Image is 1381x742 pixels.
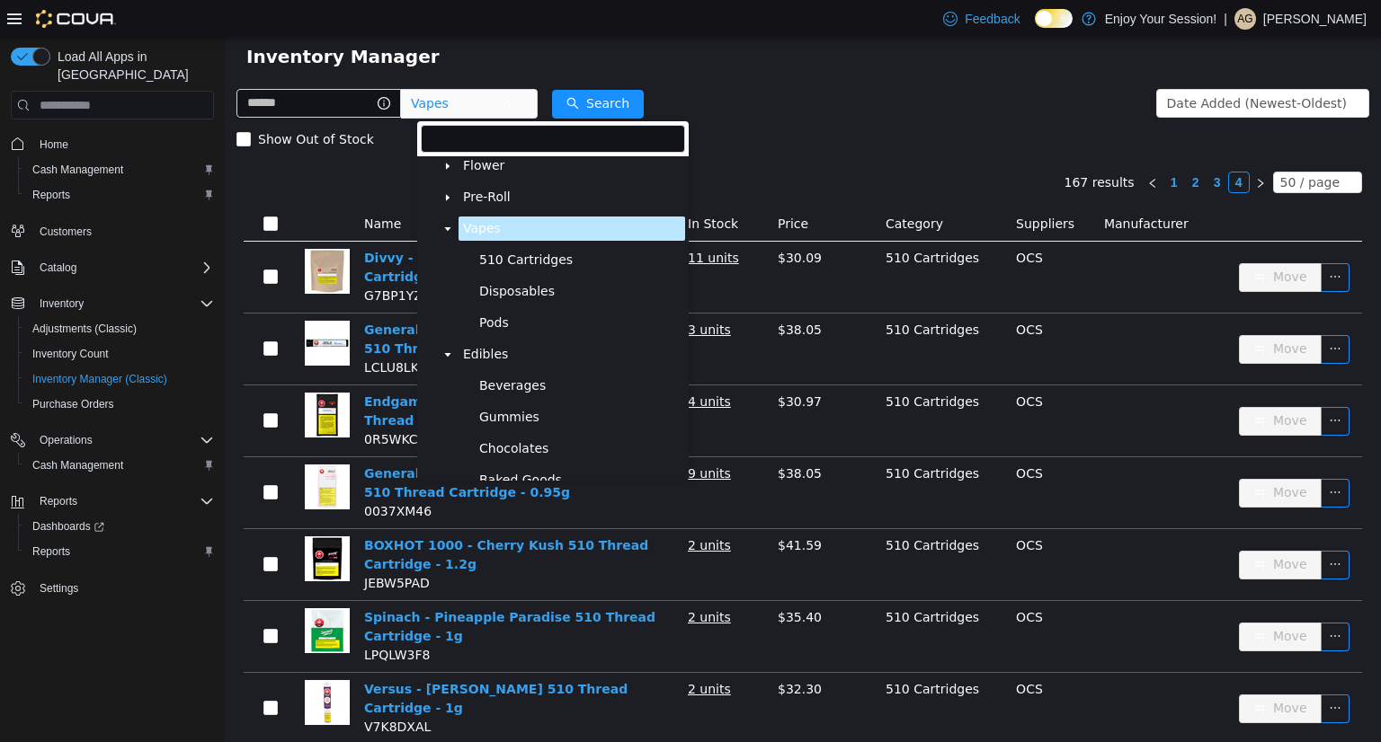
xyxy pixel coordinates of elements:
[25,343,214,365] span: Inventory Count
[961,136,981,155] a: 2
[661,180,718,194] span: Category
[250,431,460,455] span: Baked Goods
[80,428,125,473] img: General Admission - Peach Ringz Sativa 1:0 510 Thread Cartridge - 0.95g hero shot
[960,135,982,156] li: 2
[32,293,214,314] span: Inventory
[965,10,1020,28] span: Feedback
[25,393,121,415] a: Purchase Orders
[25,368,174,390] a: Inventory Manager (Classic)
[463,645,506,659] u: 2 units
[25,318,144,340] a: Adjustments (Classic)
[153,60,165,73] i: icon: info-circle
[40,225,92,239] span: Customers
[50,48,214,84] span: Load All Apps in [GEOGRAPHIC_DATA]
[463,180,513,194] span: In Stock
[463,573,506,587] u: 2 units
[18,341,221,367] button: Inventory Count
[254,373,315,387] span: Gummies
[463,501,506,516] u: 2 units
[463,358,506,372] u: 4 units
[32,397,114,411] span: Purchase Orders
[25,393,214,415] span: Purchase Orders
[1096,514,1125,543] button: icon: ellipsis
[32,257,84,278] button: Catalog
[4,428,221,453] button: Operations
[25,184,214,206] span: Reports
[25,455,214,476] span: Cash Management
[139,683,206,697] span: V7K8DXAL
[791,180,850,194] span: Suppliers
[463,214,514,228] u: 11 units
[1014,442,1097,471] button: icon: swapMove
[40,494,77,508] span: Reports
[1123,61,1134,74] i: icon: down
[32,429,100,451] button: Operations
[654,564,784,636] td: 510 Cartridges
[1224,8,1227,30] p: |
[139,180,176,194] span: Name
[1234,8,1256,30] div: Aaron Grawbarger
[1096,226,1125,255] button: icon: ellipsis
[238,184,276,199] span: Vapes
[25,368,214,390] span: Inventory Manager (Classic)
[1014,370,1097,399] button: icon: swapMove
[32,458,123,473] span: Cash Management
[1035,9,1073,28] input: Dark Mode
[234,117,460,141] span: Flower
[1014,226,1097,255] button: icon: swapMove
[1056,136,1115,155] div: 50 / page
[654,636,784,708] td: 510 Cartridges
[936,1,1027,37] a: Feedback
[36,10,116,28] img: Cova
[654,277,784,349] td: 510 Cartridges
[139,286,441,319] a: General Admission - Tiger Blood Indica 1:0 510 Thread Cartridge - 0.95g
[654,205,784,277] td: 510 Cartridges
[80,356,125,401] img: Endgame - Banana OG x Kush Mints 510 Thread Cartridge - 1g hero shot
[1105,8,1217,30] p: Enjoy Your Session!
[4,575,221,601] button: Settings
[25,184,77,206] a: Reports
[1014,586,1097,614] button: icon: swapMove
[32,429,214,451] span: Operations
[879,180,964,194] span: Manufacturer
[654,492,784,564] td: 510 Cartridges
[139,573,431,606] a: Spinach - Pineapple Paradise 510 Thread Cartridge - 1g
[32,577,214,599] span: Settings
[553,286,597,300] span: $38.05
[791,286,818,300] span: OCS
[254,436,337,450] span: Baked Goods
[80,643,125,688] img: Versus - Dank Berry 510 Thread Cartridge - 1g hero shot
[4,291,221,316] button: Inventory
[250,274,460,298] span: Pods
[218,125,227,134] i: icon: caret-down
[32,163,123,177] span: Cash Management
[982,135,1003,156] li: 3
[4,218,221,244] button: Customers
[139,611,206,625] span: LPQLW3F8
[32,188,70,202] span: Reports
[234,148,460,172] span: Pre-Roll
[1004,136,1024,155] a: 4
[18,453,221,478] button: Cash Management
[25,159,130,181] a: Cash Management
[4,130,221,156] button: Home
[250,400,460,424] span: Chocolates
[186,53,224,80] span: Vapes
[218,314,227,322] i: icon: caret-down
[25,159,214,181] span: Cash Management
[250,337,460,361] span: Beverages
[917,135,939,156] li: Previous Page
[1025,135,1047,156] li: Next Page
[250,368,460,393] span: Gummies
[32,220,214,243] span: Customers
[654,349,784,420] td: 510 Cartridges
[553,501,597,516] span: $41.59
[32,544,70,559] span: Reports
[1030,141,1041,152] i: icon: right
[654,420,784,492] td: 510 Cartridges
[553,214,597,228] span: $30.09
[254,341,321,356] span: Beverages
[25,455,130,476] a: Cash Management
[32,490,85,512] button: Reports
[18,392,221,417] button: Purchase Orders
